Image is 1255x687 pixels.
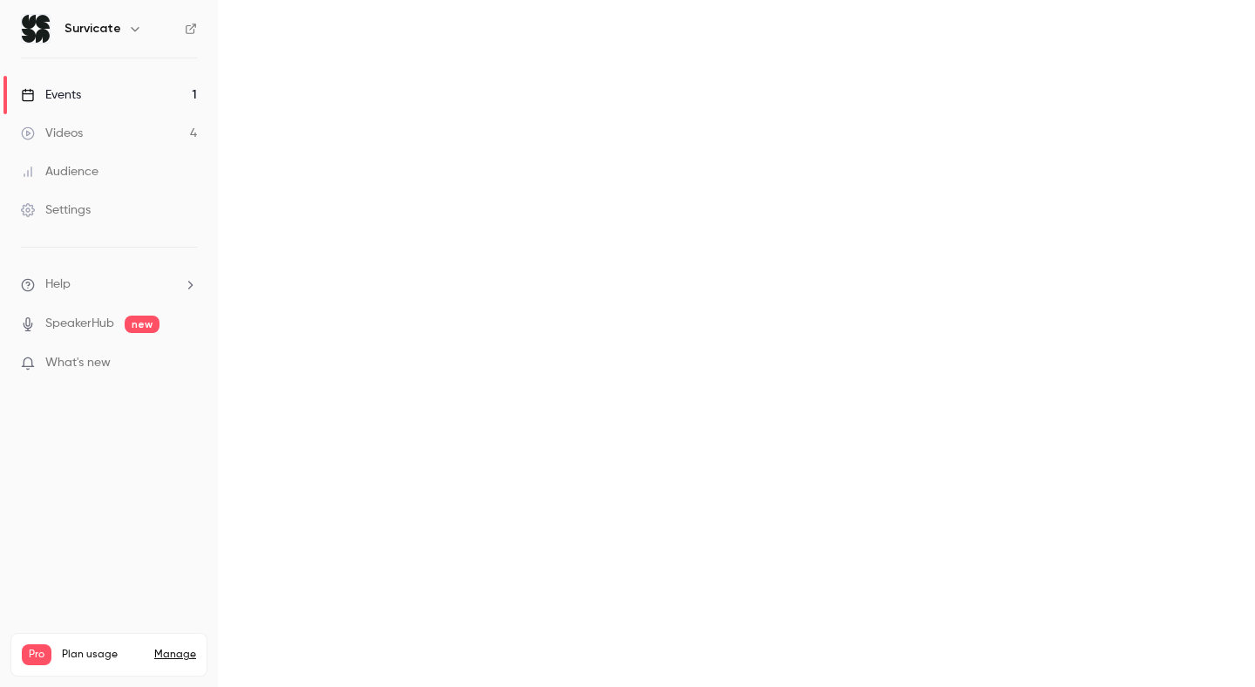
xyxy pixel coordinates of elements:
div: Events [21,86,81,104]
span: Help [45,275,71,294]
span: new [125,316,159,333]
div: Videos [21,125,83,142]
a: Manage [154,648,196,662]
iframe: Noticeable Trigger [176,356,197,371]
span: Plan usage [62,648,144,662]
li: help-dropdown-opener [21,275,197,294]
span: What's new [45,354,111,372]
img: Survicate [22,15,50,43]
span: Pro [22,644,51,665]
div: Settings [21,201,91,219]
h6: Survicate [64,20,121,37]
a: SpeakerHub [45,315,114,333]
div: Audience [21,163,98,180]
